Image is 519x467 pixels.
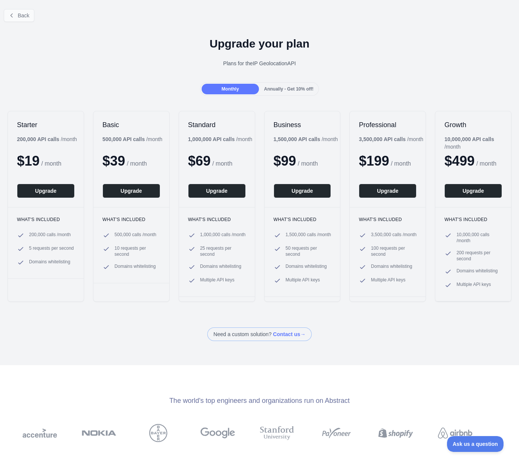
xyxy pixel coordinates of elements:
[359,135,423,143] div: / month
[188,153,211,169] span: $ 69
[274,135,338,143] div: / month
[444,120,502,129] h2: Growth
[444,136,494,142] b: 10,000,000 API calls
[188,120,246,129] h2: Standard
[447,436,504,452] iframe: Toggle Customer Support
[274,153,296,169] span: $ 99
[444,135,511,151] div: / month
[188,135,253,143] div: / month
[274,136,320,142] b: 1,500,000 API calls
[188,136,235,142] b: 1,000,000 API calls
[274,120,331,129] h2: Business
[359,136,406,142] b: 3,500,000 API calls
[359,120,416,129] h2: Professional
[444,153,475,169] span: $ 499
[359,153,389,169] span: $ 199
